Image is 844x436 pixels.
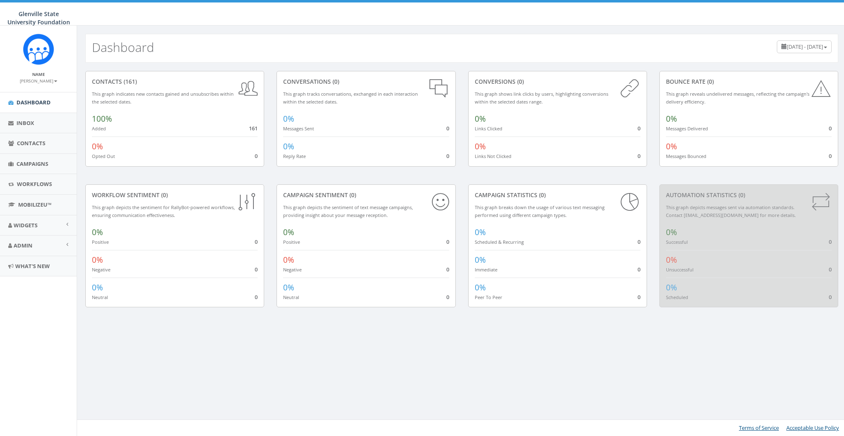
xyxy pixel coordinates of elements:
[666,78,832,86] div: Bounce Rate
[786,424,839,431] a: Acceptable Use Policy
[92,266,110,273] small: Negative
[666,227,677,238] span: 0%
[739,424,779,431] a: Terms of Service
[638,125,640,132] span: 0
[92,227,103,238] span: 0%
[7,10,70,26] span: Glenville State University Foundation
[92,191,258,199] div: Workflow Sentiment
[283,294,299,300] small: Neutral
[20,78,57,84] small: [PERSON_NAME]
[92,91,234,105] small: This graph indicates new contacts gained and unsubscribes within the selected dates.
[14,242,33,249] span: Admin
[737,191,745,199] span: (0)
[159,191,168,199] span: (0)
[32,71,45,77] small: Name
[475,294,502,300] small: Peer To Peer
[787,43,823,50] span: [DATE] - [DATE]
[255,152,258,160] span: 0
[18,201,52,208] span: MobilizeU™
[475,113,486,124] span: 0%
[446,293,449,301] span: 0
[475,141,486,152] span: 0%
[14,222,38,229] span: Widgets
[446,152,449,160] span: 0
[475,153,511,159] small: Links Not Clicked
[446,266,449,273] span: 0
[283,204,413,218] small: This graph depicts the sentiment of text message campaigns, providing insight about your message ...
[666,113,677,124] span: 0%
[475,239,524,245] small: Scheduled & Recurring
[16,160,48,167] span: Campaigns
[92,125,106,132] small: Added
[475,266,497,273] small: Immediate
[666,191,832,199] div: Automation Statistics
[92,78,258,86] div: contacts
[666,125,708,132] small: Messages Delivered
[17,139,45,147] span: Contacts
[255,238,258,245] span: 0
[92,282,103,293] span: 0%
[475,125,502,132] small: Links Clicked
[638,152,640,160] span: 0
[283,153,306,159] small: Reply Rate
[475,78,640,86] div: conversions
[446,125,449,132] span: 0
[475,227,486,238] span: 0%
[20,77,57,84] a: [PERSON_NAME]
[92,255,103,265] span: 0%
[15,262,50,270] span: What's New
[283,141,294,152] span: 0%
[638,266,640,273] span: 0
[92,40,154,54] h2: Dashboard
[255,266,258,273] span: 0
[829,293,832,301] span: 0
[348,191,356,199] span: (0)
[475,91,608,105] small: This graph shows link clicks by users, highlighting conversions within the selected dates range.
[475,204,605,218] small: This graph breaks down the usage of various text messaging performed using different campaign types.
[16,99,51,106] span: Dashboard
[475,191,640,199] div: Campaign Statistics
[283,78,449,86] div: conversations
[92,204,235,218] small: This graph depicts the sentiment for RallyBot-powered workflows, ensuring communication effective...
[249,125,258,132] span: 161
[92,239,109,245] small: Positive
[331,78,339,85] span: (0)
[16,119,34,127] span: Inbox
[829,238,832,245] span: 0
[283,191,449,199] div: Campaign Sentiment
[283,91,418,105] small: This graph tracks conversations, exchanged in each interaction within the selected dates.
[92,113,112,124] span: 100%
[666,239,688,245] small: Successful
[638,238,640,245] span: 0
[17,180,52,188] span: Workflows
[666,282,677,293] span: 0%
[638,293,640,301] span: 0
[666,204,796,218] small: This graph depicts messages sent via automation standards. Contact [EMAIL_ADDRESS][DOMAIN_NAME] f...
[706,78,714,85] span: (0)
[283,239,300,245] small: Positive
[283,282,294,293] span: 0%
[829,125,832,132] span: 0
[666,91,809,105] small: This graph reveals undelivered messages, reflecting the campaign's delivery efficiency.
[283,227,294,238] span: 0%
[283,113,294,124] span: 0%
[283,125,314,132] small: Messages Sent
[23,34,54,65] img: Rally_Corp_Icon.png
[537,191,546,199] span: (0)
[255,293,258,301] span: 0
[92,294,108,300] small: Neutral
[829,152,832,160] span: 0
[446,238,449,245] span: 0
[122,78,137,85] span: (161)
[666,294,688,300] small: Scheduled
[475,255,486,265] span: 0%
[666,255,677,265] span: 0%
[516,78,524,85] span: (0)
[92,153,115,159] small: Opted Out
[92,141,103,152] span: 0%
[666,141,677,152] span: 0%
[666,266,694,273] small: Unsuccessful
[475,282,486,293] span: 0%
[829,266,832,273] span: 0
[283,255,294,265] span: 0%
